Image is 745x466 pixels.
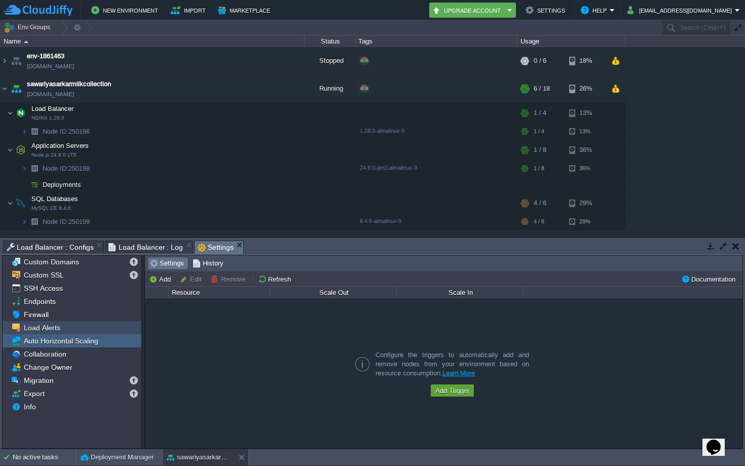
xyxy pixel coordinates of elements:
a: Learn More [442,369,475,377]
a: Collaboration [22,349,68,359]
div: 13% [569,103,602,123]
span: 250196 [42,127,91,136]
div: 29% [569,193,602,213]
span: Node ID: [43,128,68,135]
span: Node ID: [43,218,68,225]
a: Node ID:250199 [42,217,91,226]
div: Scale In [397,287,523,298]
span: Node.js 24.8.0 LTS [31,152,77,158]
div: 26% [569,75,602,102]
div: 13% [569,124,602,139]
button: [EMAIL_ADDRESS][DOMAIN_NAME] [627,4,735,16]
a: [DOMAIN_NAME] [27,61,74,71]
button: Help [581,4,610,16]
button: Documentation [681,275,738,284]
div: 29% [569,214,602,229]
img: AMDAwAAAACH5BAEAAAAALAAAAAABAAEAAAICRAEAOw== [27,124,42,139]
span: Settings [198,241,234,254]
div: Status [305,35,355,47]
a: Info [22,402,38,411]
button: Marketplace [218,4,273,16]
button: Import [171,4,209,16]
div: Scale Out [271,287,396,298]
button: Edit [180,275,205,284]
div: Tags [356,35,517,47]
div: 36% [569,140,602,160]
a: SSH Access [22,284,64,293]
a: sawariyasarkarmilkcollection [27,79,111,89]
a: Deployments [42,180,83,189]
div: Running [305,75,355,102]
img: AMDAwAAAACH5BAEAAAAALAAAAAABAAEAAAICRAEAOw== [7,193,13,213]
span: NGINX 1.28.0 [31,115,64,121]
img: AMDAwAAAACH5BAEAAAAALAAAAAABAAEAAAICRAEAOw== [21,177,27,192]
div: Stopped [305,47,355,74]
img: AMDAwAAAACH5BAEAAAAALAAAAAABAAEAAAICRAEAOw== [21,124,27,139]
span: Load Balancer : Configs [7,241,94,253]
a: SQL DatabasesMySQL CE 8.4.6 [30,195,80,203]
a: env-1861463 [27,51,64,61]
span: Application Servers [30,141,90,150]
a: Custom SSL [22,270,65,280]
a: Migration [22,376,55,385]
img: AMDAwAAAACH5BAEAAAAALAAAAAABAAEAAAICRAEAOw== [1,47,9,74]
iframe: chat widget [702,425,735,456]
a: Auto Horizontal Scaling [22,336,100,345]
img: AMDAwAAAACH5BAEAAAAALAAAAAABAAEAAAICRAEAOw== [21,161,27,176]
button: New Environment [91,4,161,16]
button: Settings [526,4,568,16]
img: AMDAwAAAACH5BAEAAAAALAAAAAABAAEAAAICRAEAOw== [9,47,23,74]
span: 1.28.0-almalinux-9 [360,128,404,134]
span: History [193,258,223,269]
button: Remove [211,275,248,284]
div: 0 / 6 [534,47,546,74]
img: AMDAwAAAACH5BAEAAAAALAAAAAABAAEAAAICRAEAOw== [14,103,28,123]
button: Add [149,275,174,284]
div: Resource [169,287,270,298]
img: AMDAwAAAACH5BAEAAAAALAAAAAABAAEAAAICRAEAOw== [27,177,42,192]
span: 24.8.0-pm2-almalinux-9 [360,165,417,171]
div: 6 / 18 [534,75,550,102]
span: Node ID: [43,165,68,172]
span: Load Balancer [30,104,75,113]
span: 250199 [42,217,91,226]
div: Configure the triggers to automatically add and remove nodes from your environment based on resou... [350,351,538,378]
span: Endpoints [22,297,57,306]
span: MySQL CE 8.4.6 [31,205,71,211]
img: AMDAwAAAACH5BAEAAAAALAAAAAABAAEAAAICRAEAOw== [14,193,28,213]
img: AMDAwAAAACH5BAEAAAAALAAAAAABAAEAAAICRAEAOw== [27,161,42,176]
div: 18% [569,47,602,74]
img: AMDAwAAAACH5BAEAAAAALAAAAAABAAEAAAICRAEAOw== [24,41,28,43]
button: sawariyasarkarmilkcollection [167,452,231,462]
a: Node ID:250198 [42,164,91,173]
img: AMDAwAAAACH5BAEAAAAALAAAAAABAAEAAAICRAEAOw== [14,140,28,160]
div: No active tasks [13,449,76,465]
span: Load Balancer : Log [108,241,183,253]
button: Upgrade Account [432,4,504,16]
img: CloudJiffy [4,4,72,17]
span: Firewall [22,310,50,319]
a: Custom Domains [22,257,81,266]
div: Usage [518,35,625,47]
a: Export [22,389,46,398]
button: Deployment Manager [81,452,154,462]
a: Load Alerts [22,323,62,332]
img: AMDAwAAAACH5BAEAAAAALAAAAAABAAEAAAICRAEAOw== [9,75,23,102]
img: AMDAwAAAACH5BAEAAAAALAAAAAABAAEAAAICRAEAOw== [7,140,13,160]
a: [DOMAIN_NAME] [27,89,74,99]
a: Node ID:250196 [42,127,91,136]
div: 4 / 6 [534,193,546,213]
a: Change Owner [22,363,74,372]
